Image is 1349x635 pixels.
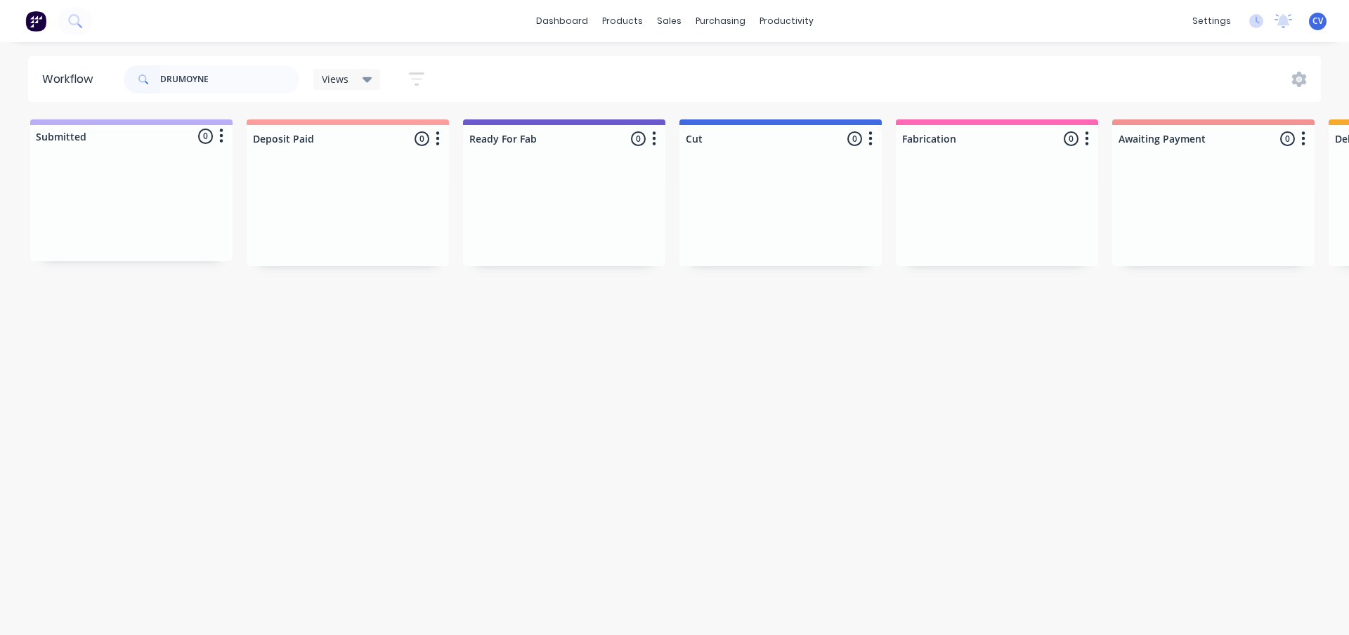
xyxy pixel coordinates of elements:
[160,65,299,93] input: Search for orders...
[1312,15,1323,27] span: CV
[689,11,752,32] div: purchasing
[25,11,46,32] img: Factory
[595,11,650,32] div: products
[42,71,100,88] div: Workflow
[322,72,348,86] span: Views
[1185,11,1238,32] div: settings
[529,11,595,32] a: dashboard
[752,11,821,32] div: productivity
[650,11,689,32] div: sales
